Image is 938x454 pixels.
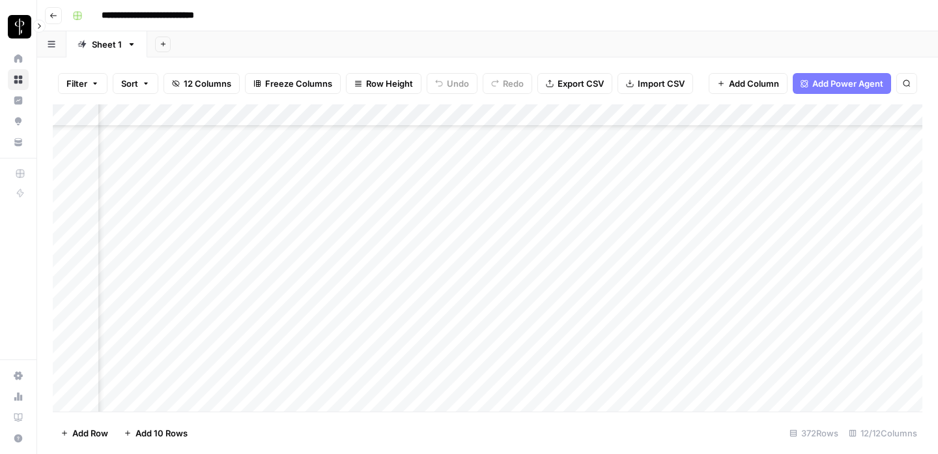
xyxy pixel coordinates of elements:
span: Import CSV [638,77,685,90]
a: Home [8,48,29,69]
button: Undo [427,73,477,94]
img: LP Production Workloads Logo [8,15,31,38]
span: 12 Columns [184,77,231,90]
span: Undo [447,77,469,90]
button: Export CSV [537,73,612,94]
span: Row Height [366,77,413,90]
button: Import CSV [618,73,693,94]
button: Filter [58,73,107,94]
button: Workspace: LP Production Workloads [8,10,29,43]
a: Learning Hub [8,407,29,428]
span: Add Power Agent [812,77,883,90]
button: Help + Support [8,428,29,449]
a: Opportunities [8,111,29,132]
a: Browse [8,69,29,90]
button: Sort [113,73,158,94]
span: Add 10 Rows [135,427,188,440]
a: Sheet 1 [66,31,147,57]
button: Freeze Columns [245,73,341,94]
div: Sheet 1 [92,38,122,51]
button: Add 10 Rows [116,423,195,444]
a: Insights [8,90,29,111]
span: Freeze Columns [265,77,332,90]
span: Export CSV [558,77,604,90]
span: Sort [121,77,138,90]
button: Add Row [53,423,116,444]
span: Add Column [729,77,779,90]
button: 12 Columns [163,73,240,94]
span: Filter [66,77,87,90]
div: 372 Rows [784,423,844,444]
a: Your Data [8,132,29,153]
button: Row Height [346,73,421,94]
button: Add Column [709,73,788,94]
a: Usage [8,386,29,407]
a: Settings [8,365,29,386]
button: Redo [483,73,532,94]
button: Add Power Agent [793,73,891,94]
div: 12/12 Columns [844,423,922,444]
span: Redo [503,77,524,90]
span: Add Row [72,427,108,440]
